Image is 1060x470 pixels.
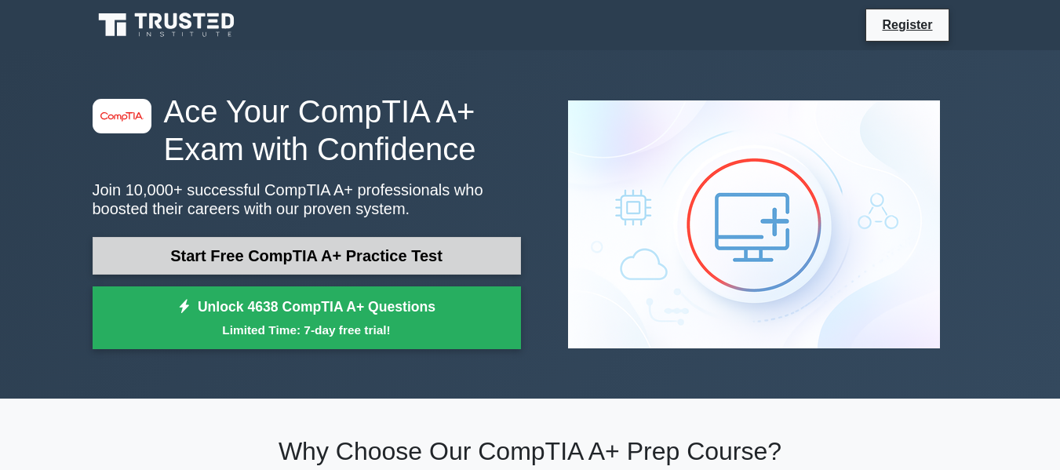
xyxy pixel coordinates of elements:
[555,88,953,361] img: CompTIA A+ Preview
[93,237,521,275] a: Start Free CompTIA A+ Practice Test
[93,93,521,168] h1: Ace Your CompTIA A+ Exam with Confidence
[112,321,501,339] small: Limited Time: 7-day free trial!
[93,286,521,349] a: Unlock 4638 CompTIA A+ QuestionsLimited Time: 7-day free trial!
[93,180,521,218] p: Join 10,000+ successful CompTIA A+ professionals who boosted their careers with our proven system.
[872,15,942,35] a: Register
[93,436,968,466] h2: Why Choose Our CompTIA A+ Prep Course?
